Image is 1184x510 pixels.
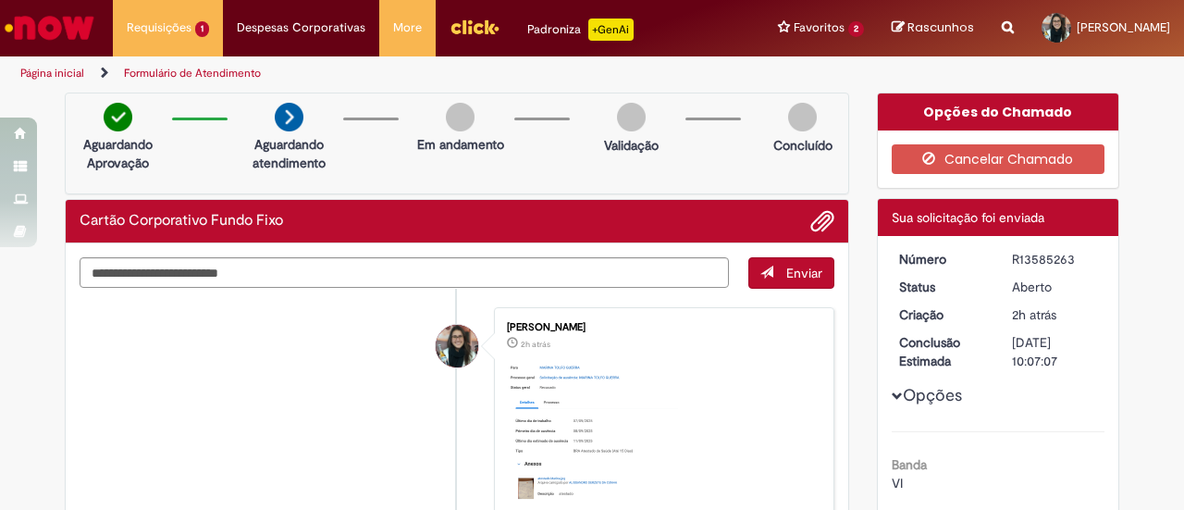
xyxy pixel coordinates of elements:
[885,250,999,268] dt: Número
[1012,306,1056,323] time: 01/10/2025 11:07:04
[892,209,1044,226] span: Sua solicitação foi enviada
[878,93,1119,131] div: Opções do Chamado
[788,103,817,131] img: img-circle-grey.png
[892,456,927,473] b: Banda
[892,475,903,491] span: VI
[1012,333,1098,370] div: [DATE] 10:07:07
[20,66,84,81] a: Página inicial
[14,56,775,91] ul: Trilhas de página
[907,19,974,36] span: Rascunhos
[80,257,729,288] textarea: Digite sua mensagem aqui...
[521,339,550,350] time: 01/10/2025 11:06:58
[1012,250,1098,268] div: R13585263
[810,209,834,233] button: Adicionar anexos
[393,19,422,37] span: More
[237,19,365,37] span: Despesas Corporativas
[521,339,550,350] span: 2h atrás
[1077,19,1170,35] span: [PERSON_NAME]
[1012,306,1056,323] span: 2h atrás
[507,322,815,333] div: [PERSON_NAME]
[773,136,832,155] p: Concluído
[104,103,132,131] img: check-circle-green.png
[885,333,999,370] dt: Conclusão Estimada
[527,19,634,41] div: Padroniza
[124,66,261,81] a: Formulário de Atendimento
[794,19,845,37] span: Favoritos
[1012,305,1098,324] div: 01/10/2025 11:07:04
[436,325,478,367] div: Marina Tolfo Guerra
[127,19,191,37] span: Requisições
[1012,278,1098,296] div: Aberto
[604,136,659,155] p: Validação
[748,257,834,289] button: Enviar
[848,21,864,37] span: 2
[80,213,283,230] h2: Cartão Corporativo Fundo Fixo Histórico de tíquete
[73,135,163,172] p: Aguardando Aprovação
[275,103,303,131] img: arrow-next.png
[892,19,974,37] a: Rascunhos
[786,265,822,281] span: Enviar
[2,9,97,46] img: ServiceNow
[244,135,334,172] p: Aguardando atendimento
[885,278,999,296] dt: Status
[588,19,634,41] p: +GenAi
[417,135,504,154] p: Em andamento
[885,305,999,324] dt: Criação
[450,13,499,41] img: click_logo_yellow_360x200.png
[892,144,1105,174] button: Cancelar Chamado
[617,103,646,131] img: img-circle-grey.png
[446,103,475,131] img: img-circle-grey.png
[195,21,209,37] span: 1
